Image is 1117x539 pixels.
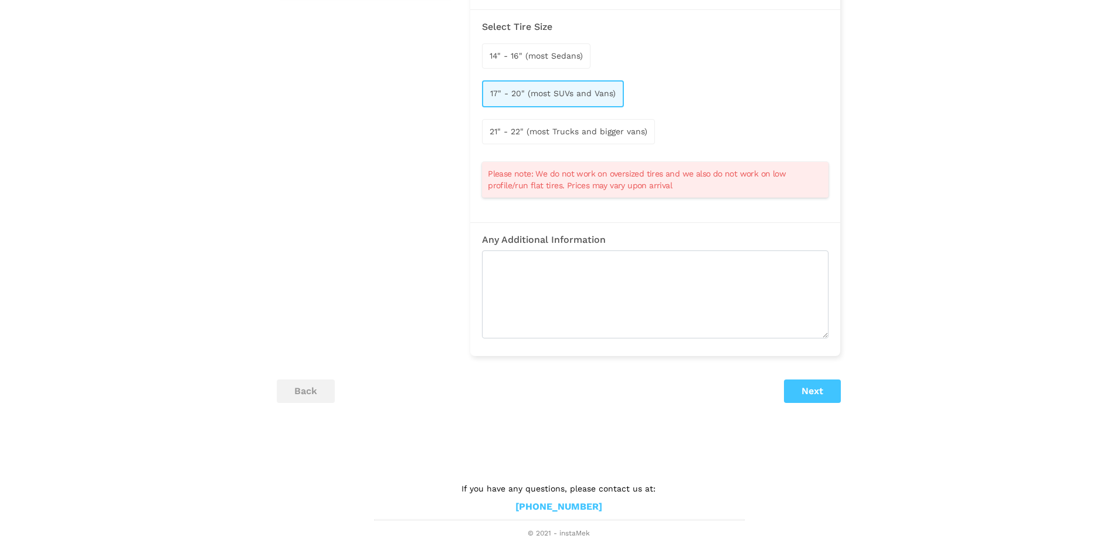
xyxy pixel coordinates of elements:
[277,379,335,403] button: back
[490,89,616,98] span: 17" - 20" (most SUVs and Vans)
[374,482,743,495] p: If you have any questions, please contact us at:
[784,379,841,403] button: Next
[515,501,602,513] a: [PHONE_NUMBER]
[482,22,829,32] h3: Select Tire Size
[374,529,743,538] span: © 2021 - instaMek
[490,127,647,136] span: 21" - 22" (most Trucks and bigger vans)
[490,51,583,60] span: 14" - 16" (most Sedans)
[482,235,829,245] h3: Any Additional Information
[488,168,808,191] span: Please note: We do not work on oversized tires and we also do not work on low profile/run flat ti...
